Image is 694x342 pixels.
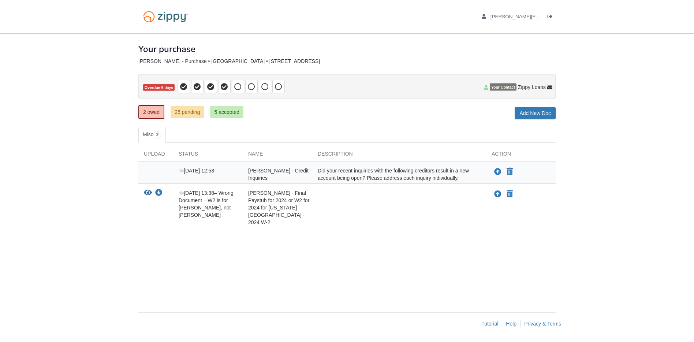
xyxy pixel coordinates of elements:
span: [DATE] 13:38 [179,190,214,196]
div: Action [486,150,556,161]
a: Download Warren Grassman - Final Paystub for 2024 or W2 for 2024 for Georgia Pacific - 2024 W-2 [155,190,163,196]
div: Upload [138,150,173,161]
img: Logo [138,7,193,26]
span: [PERSON_NAME] - Final Paystub for 2024 or W2 for 2024 for [US_STATE][GEOGRAPHIC_DATA] - 2024 W-2 [248,190,309,225]
a: 2 owed [138,105,164,119]
span: 2 [153,131,162,138]
div: – Wrong Document – W2 is for [PERSON_NAME], not [PERSON_NAME] [173,189,243,226]
a: Misc [138,127,166,143]
a: edit profile [482,14,656,21]
h1: Your purchase [138,44,195,54]
div: Name [243,150,312,161]
a: Tutorial [481,321,498,327]
div: Status [173,150,243,161]
button: Upload Warren Grassman - Credit Inquiries [493,167,502,176]
div: [PERSON_NAME] - Purchase • [GEOGRAPHIC_DATA] • [STREET_ADDRESS] [138,58,556,64]
button: Upload Warren Grassman - Final Paystub for 2024 or W2 for 2024 for Georgia Pacific - 2024 W-2 [493,189,502,199]
span: Your Contact [490,83,516,91]
button: View Warren Grassman - Final Paystub for 2024 or W2 for 2024 for Georgia Pacific - 2024 W-2 [144,189,152,197]
a: 25 pending [171,106,204,118]
span: [PERSON_NAME] - Credit Inquiries [248,168,309,181]
span: warren.grassman@gapac.com [490,14,656,19]
button: Declare Warren Grassman - Final Paystub for 2024 or W2 for 2024 for Georgia Pacific - 2024 W-2 no... [506,190,514,198]
span: [DATE] 12:53 [179,168,214,174]
a: 5 accepted [210,106,243,118]
a: Privacy & Terms [524,321,561,327]
a: Help [506,321,516,327]
span: Zippy Loans [518,83,546,91]
button: Declare Warren Grassman - Credit Inquiries not applicable [506,167,514,176]
a: Log out [548,14,556,21]
div: Did your recent inquiries with the following creditors result in a new account being open? Please... [312,167,486,182]
div: Description [312,150,486,161]
span: Overdue 6 days [143,84,175,91]
a: Add New Doc [515,107,556,119]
